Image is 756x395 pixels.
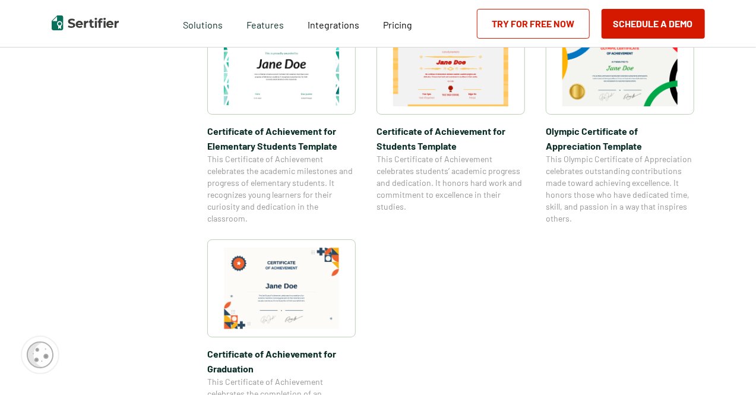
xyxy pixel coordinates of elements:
[224,248,339,329] img: Certificate of Achievement for Graduation
[207,17,356,225] a: Certificate of Achievement for Elementary Students TemplateCertificate of Achievement for Element...
[383,19,412,30] span: Pricing
[602,9,705,39] button: Schedule a Demo
[697,338,756,395] iframe: Chat Widget
[546,153,694,225] span: This Olympic Certificate of Appreciation celebrates outstanding contributions made toward achievi...
[546,17,694,225] a: Olympic Certificate of Appreciation​ TemplateOlympic Certificate of Appreciation​ TemplateThis Ol...
[27,342,53,368] img: Cookie Popup Icon
[207,124,356,153] span: Certificate of Achievement for Elementary Students Template
[308,16,359,31] a: Integrations
[377,124,525,153] span: Certificate of Achievement for Students Template
[207,153,356,225] span: This Certificate of Achievement celebrates the academic milestones and progress of elementary stu...
[308,19,359,30] span: Integrations
[383,16,412,31] a: Pricing
[246,16,284,31] span: Features
[546,124,694,153] span: Olympic Certificate of Appreciation​ Template
[377,153,525,213] span: This Certificate of Achievement celebrates students’ academic progress and dedication. It honors ...
[393,25,508,106] img: Certificate of Achievement for Students Template
[224,25,339,106] img: Certificate of Achievement for Elementary Students Template
[562,25,678,106] img: Olympic Certificate of Appreciation​ Template
[377,17,525,225] a: Certificate of Achievement for Students TemplateCertificate of Achievement for Students TemplateT...
[183,16,223,31] span: Solutions
[207,346,356,376] span: Certificate of Achievement for Graduation
[52,15,119,30] img: Sertifier | Digital Credentialing Platform
[477,9,590,39] a: Try for Free Now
